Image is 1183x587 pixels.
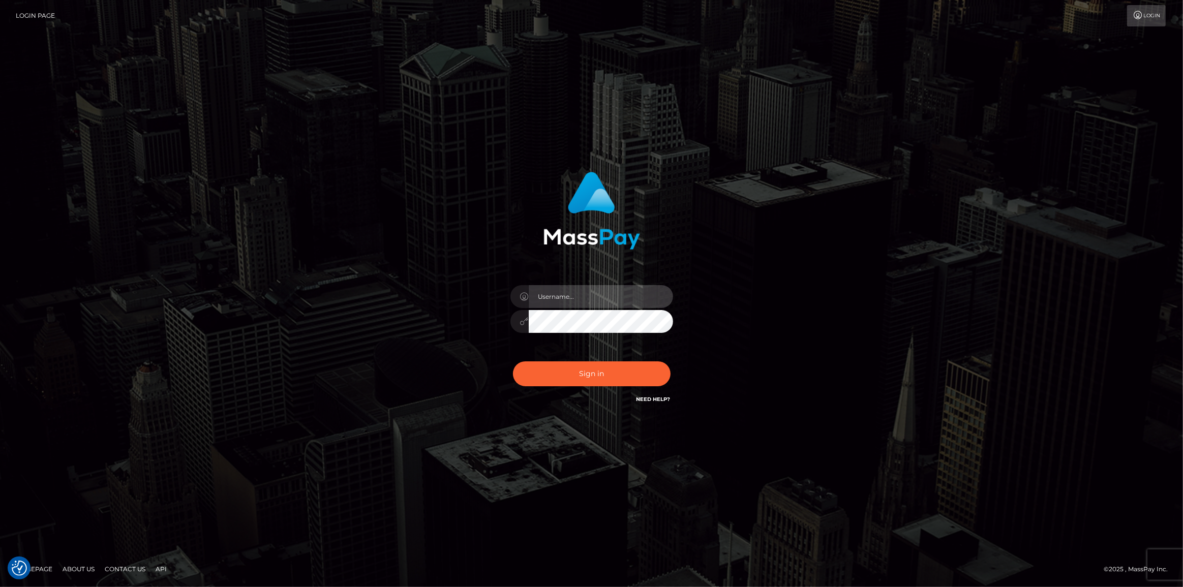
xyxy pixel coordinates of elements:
a: Homepage [11,561,56,577]
a: Login [1127,5,1166,26]
button: Consent Preferences [12,561,27,576]
a: Login Page [16,5,55,26]
img: MassPay Login [543,172,640,250]
a: Contact Us [101,561,149,577]
img: Revisit consent button [12,561,27,576]
a: API [151,561,171,577]
button: Sign in [513,361,671,386]
a: About Us [58,561,99,577]
a: Need Help? [636,396,671,403]
input: Username... [529,285,673,308]
div: © 2025 , MassPay Inc. [1104,564,1175,575]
